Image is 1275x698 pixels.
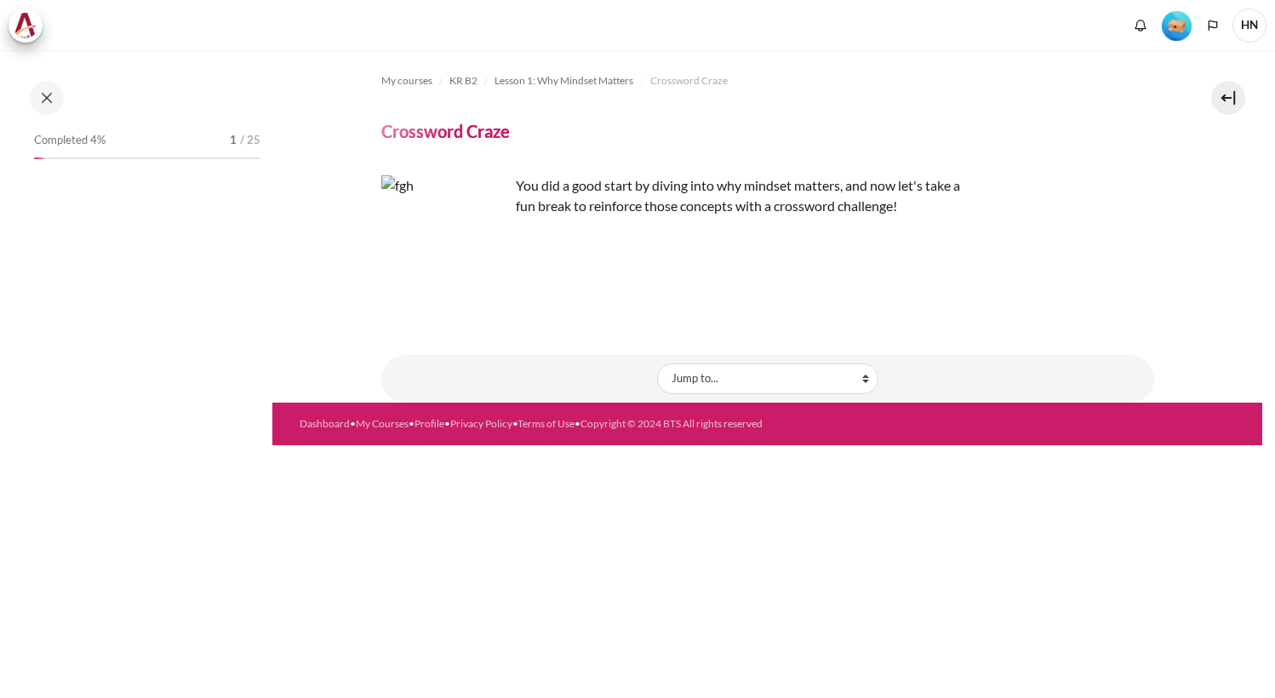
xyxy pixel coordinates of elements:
img: Level #1 [1162,11,1192,41]
span: Crossword Craze [650,73,728,89]
span: Lesson 1: Why Mindset Matters [495,73,633,89]
span: / 25 [240,132,260,149]
a: Level #1 [1155,9,1198,41]
a: KR B2 [449,71,477,91]
a: Crossword Craze [650,71,728,91]
span: You did a good start by diving into why mindset matters, and now let's take a fun break to reinfo... [516,177,960,214]
a: My Courses [356,417,409,430]
button: Languages [1200,13,1226,38]
a: Terms of Use [517,417,575,430]
span: My courses [381,73,432,89]
div: Level #1 [1162,9,1192,41]
a: Dashboard [300,417,350,430]
a: My courses [381,71,432,91]
a: Profile [415,417,444,430]
a: Privacy Policy [450,417,512,430]
span: HN [1232,9,1266,43]
span: KR B2 [449,73,477,89]
iframe: Crossword Craze [381,303,1154,304]
nav: Navigation bar [381,67,1154,94]
section: Content [272,50,1262,403]
div: • • • • • [300,416,811,432]
a: Architeck Architeck [9,9,51,43]
div: Show notification window with no new notifications [1128,13,1153,38]
img: Architeck [14,13,37,38]
span: Completed 4% [34,132,106,149]
div: 4% [34,157,43,159]
h4: Crossword Craze [381,120,510,142]
a: Lesson 1: Why Mindset Matters [495,71,633,91]
span: 1 [230,132,237,149]
img: fgh [381,175,509,303]
a: User menu [1232,9,1266,43]
a: Copyright © 2024 BTS All rights reserved [580,417,763,430]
